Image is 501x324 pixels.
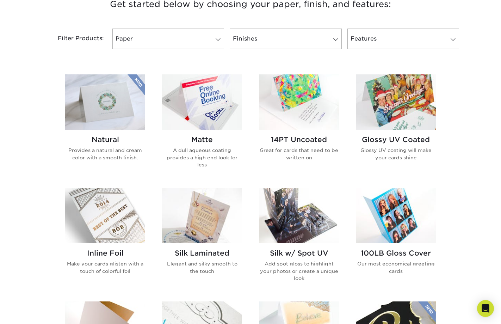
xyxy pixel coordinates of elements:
[65,249,145,257] h2: Inline Foil
[477,300,494,317] div: Open Intercom Messenger
[259,74,339,130] img: 14PT Uncoated Greeting Cards
[356,188,436,243] img: 100LB Gloss Cover Greeting Cards
[162,74,242,130] img: Matte Greeting Cards
[162,147,242,168] p: A dull aqueous coating provides a high end look for less
[356,135,436,144] h2: Glossy UV Coated
[347,29,459,49] a: Features
[162,188,242,243] img: Silk Laminated Greeting Cards
[128,74,145,96] img: New Product
[162,188,242,293] a: Silk Laminated Greeting Cards Silk Laminated Elegant and silky smooth to the touch
[259,188,339,243] img: Silk w/ Spot UV Greeting Cards
[65,188,145,243] img: Inline Foil Greeting Cards
[65,74,145,179] a: Natural Greeting Cards Natural Provides a natural and cream color with a smooth finish.
[259,74,339,179] a: 14PT Uncoated Greeting Cards 14PT Uncoated Great for cards that need to be written on
[356,260,436,275] p: Our most economical greeting cards
[230,29,341,49] a: Finishes
[259,260,339,282] p: Add spot gloss to highlight your photos or create a unique look
[356,249,436,257] h2: 100LB Gloss Cover
[65,74,145,130] img: Natural Greeting Cards
[259,135,339,144] h2: 14PT Uncoated
[162,260,242,275] p: Elegant and silky smooth to the touch
[259,249,339,257] h2: Silk w/ Spot UV
[112,29,224,49] a: Paper
[259,147,339,161] p: Great for cards that need to be written on
[65,135,145,144] h2: Natural
[259,188,339,293] a: Silk w/ Spot UV Greeting Cards Silk w/ Spot UV Add spot gloss to highlight your photos or create ...
[356,74,436,130] img: Glossy UV Coated Greeting Cards
[65,188,145,293] a: Inline Foil Greeting Cards Inline Foil Make your cards glisten with a touch of colorful foil
[356,74,436,179] a: Glossy UV Coated Greeting Cards Glossy UV Coated Glossy UV coating will make your cards shine
[2,302,60,322] iframe: Google Customer Reviews
[39,29,110,49] div: Filter Products:
[356,188,436,293] a: 100LB Gloss Cover Greeting Cards 100LB Gloss Cover Our most economical greeting cards
[162,74,242,179] a: Matte Greeting Cards Matte A dull aqueous coating provides a high end look for less
[65,260,145,275] p: Make your cards glisten with a touch of colorful foil
[418,301,436,323] img: New Product
[162,249,242,257] h2: Silk Laminated
[162,135,242,144] h2: Matte
[356,147,436,161] p: Glossy UV coating will make your cards shine
[65,147,145,161] p: Provides a natural and cream color with a smooth finish.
